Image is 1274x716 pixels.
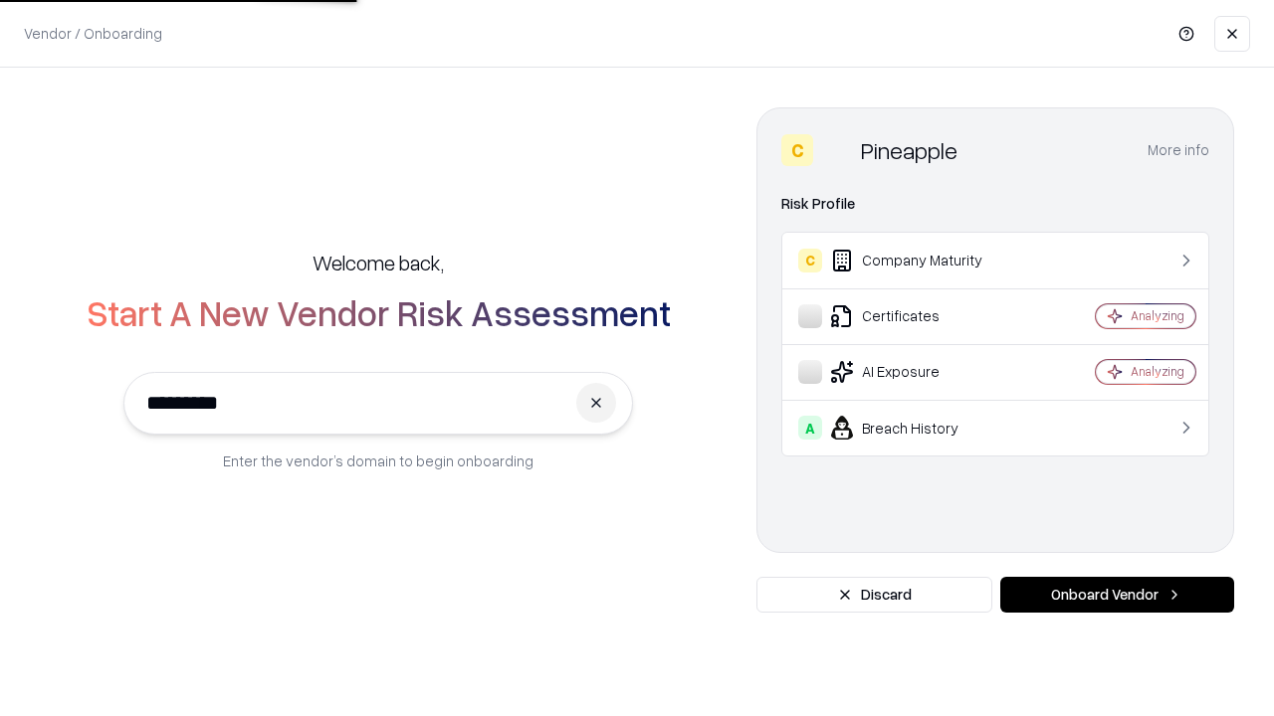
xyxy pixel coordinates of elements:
[798,249,822,272] div: C
[1131,363,1184,380] div: Analyzing
[798,360,1036,384] div: AI Exposure
[87,292,671,332] h2: Start A New Vendor Risk Assessment
[821,134,853,166] img: Pineapple
[24,23,162,44] p: Vendor / Onboarding
[798,416,822,440] div: A
[313,249,444,276] h5: Welcome back,
[781,134,813,166] div: C
[1148,132,1209,168] button: More info
[1000,577,1234,613] button: Onboard Vendor
[1131,307,1184,324] div: Analyzing
[798,416,1036,440] div: Breach History
[781,192,1209,216] div: Risk Profile
[223,450,533,471] p: Enter the vendor’s domain to begin onboarding
[861,134,957,166] div: Pineapple
[798,304,1036,328] div: Certificates
[798,249,1036,272] div: Company Maturity
[756,577,992,613] button: Discard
